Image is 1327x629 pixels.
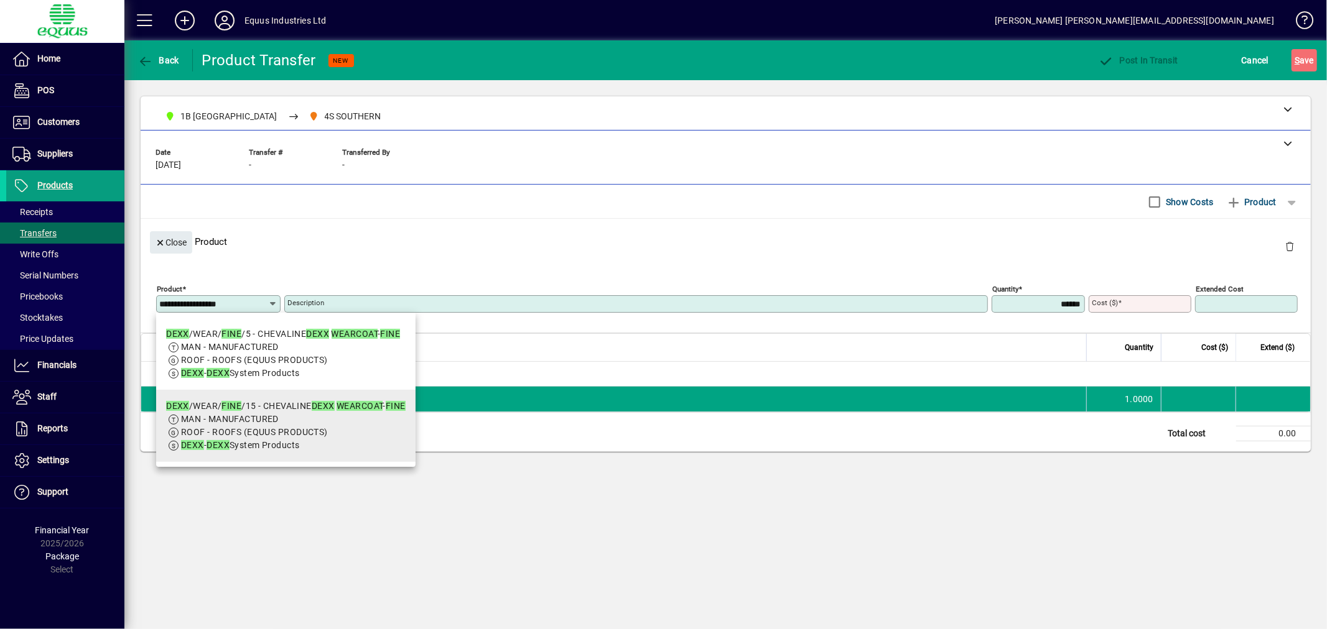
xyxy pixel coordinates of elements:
[181,414,279,424] span: MAN - MANUFACTURED
[124,49,193,71] app-page-header-button: Back
[166,329,189,339] em: DEXX
[1098,55,1178,65] span: Post In Transit
[181,368,300,378] span: - System Products
[45,551,79,561] span: Package
[156,160,181,170] span: [DATE]
[6,244,124,265] a: Write Offs
[134,49,182,71] button: Back
[37,455,69,465] span: Settings
[155,232,187,253] span: Close
[6,413,124,444] a: Reports
[37,149,73,158] span: Suppliers
[6,139,124,170] a: Suppliers
[342,160,345,170] span: -
[6,286,124,307] a: Pricebooks
[6,328,124,349] a: Price Updates
[37,392,57,402] span: Staff
[35,525,90,535] span: Financial Year
[37,85,54,95] span: POS
[6,201,124,223] a: Receipts
[1275,231,1305,261] button: Delete
[6,223,124,244] a: Transfers
[6,382,124,413] a: Staff
[6,107,124,138] a: Customers
[141,368,1310,380] div: ORDER NUMBER - 3466
[244,11,327,30] div: Equus Industries Ltd
[1275,241,1305,252] app-page-header-button: Delete
[166,400,406,413] div: /WEAR/ /15 - CHEVALINE -
[12,292,63,301] span: Pricebooks
[380,329,400,339] em: FINE
[337,401,383,411] em: WEARCOAT
[12,228,57,238] span: Transfers
[6,265,124,286] a: Serial Numbers
[1196,285,1244,293] mat-label: Extended Cost
[221,329,241,339] em: FINE
[1295,55,1300,65] span: S
[1236,426,1311,441] td: 0.00
[37,53,60,63] span: Home
[1260,341,1295,354] span: Extend ($)
[12,207,53,217] span: Receipts
[12,313,63,323] span: Stocktakes
[1095,49,1181,71] button: Post In Transit
[6,445,124,476] a: Settings
[1242,50,1269,70] span: Cancel
[992,285,1018,293] mat-label: Quantity
[1086,387,1161,411] td: 1.0000
[1295,50,1314,70] span: ave
[207,368,230,378] em: DEXX
[6,44,124,75] a: Home
[221,401,241,411] em: FINE
[147,236,195,247] app-page-header-button: Close
[207,440,230,450] em: DEXX
[1287,2,1311,43] a: Knowledge Base
[37,360,77,370] span: Financials
[205,9,244,32] button: Profile
[1292,49,1317,71] button: Save
[181,368,204,378] em: DEXX
[249,160,251,170] span: -
[6,477,124,508] a: Support
[6,307,124,328] a: Stocktakes
[37,423,68,433] span: Reports
[6,75,124,106] a: POS
[306,329,329,339] em: DEXX
[1125,341,1153,354] span: Quantity
[181,440,204,450] em: DEXX
[1163,196,1214,208] label: Show Costs
[156,390,416,462] mat-option: DEXX/WEAR/FINE/15 - CHEVALINE DEXX WEARCOAT - FINE
[150,231,192,254] button: Close
[1092,298,1118,307] mat-label: Cost ($)
[202,50,316,70] div: Product Transfer
[312,401,335,411] em: DEXX
[166,401,189,411] em: DEXX
[37,180,73,190] span: Products
[37,487,68,497] span: Support
[181,342,279,352] span: MAN - MANUFACTURED
[287,298,324,307] mat-label: Description
[12,249,58,259] span: Write Offs
[157,285,182,293] mat-label: Product
[37,117,80,127] span: Customers
[12,334,73,344] span: Price Updates
[181,427,328,437] span: ROOF - ROOFS (EQUUS PRODUCTS)
[1162,426,1236,441] td: Total cost
[6,350,124,381] a: Financials
[165,9,205,32] button: Add
[181,355,328,365] span: ROOF - ROOFS (EQUUS PRODUCTS)
[137,55,179,65] span: Back
[181,440,300,450] span: - System Products
[156,318,416,390] mat-option: DEXX/WEAR/FINE/5 - CHEVALINE DEXX WEARCOAT - FINE
[386,401,406,411] em: FINE
[333,57,349,65] span: NEW
[1239,49,1272,71] button: Cancel
[12,270,78,280] span: Serial Numbers
[995,11,1274,30] div: [PERSON_NAME] [PERSON_NAME][EMAIL_ADDRESS][DOMAIN_NAME]
[166,328,400,341] div: /WEAR/ /5 - CHEVALINE -
[332,329,378,339] em: WEARCOAT
[1201,341,1228,354] span: Cost ($)
[141,219,1311,264] div: Product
